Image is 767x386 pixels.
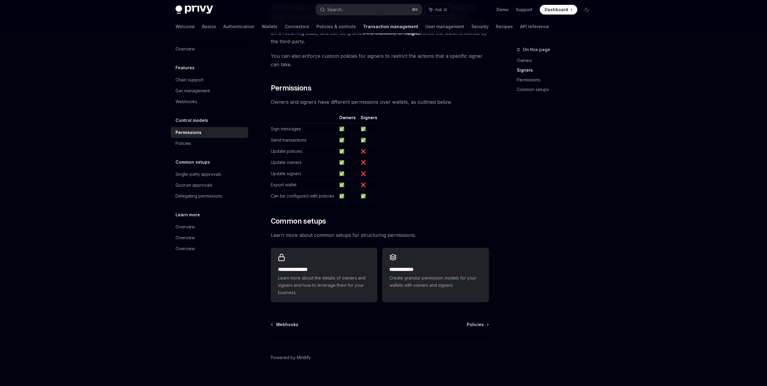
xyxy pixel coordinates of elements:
[175,211,200,218] h5: Learn more
[358,146,377,157] td: ❌
[382,248,489,302] a: **** **** ***Create granular permission models for your wallets with owners and signers.
[175,223,195,231] div: Overview
[271,216,326,226] span: Common setups
[271,191,337,202] td: Can be configured with policies
[175,117,208,124] h5: Control models
[271,157,337,168] td: Update owners
[271,231,489,239] span: Learn more about common setups for structuring permissions.
[358,115,377,123] th: Signers
[435,7,447,13] span: Ask AI
[171,44,248,54] a: Overview
[520,19,549,34] a: API reference
[175,159,210,166] h5: Common setups
[467,322,484,328] span: Policies
[337,135,358,146] td: ✅
[497,7,509,13] a: Demo
[358,168,377,179] td: ❌
[471,19,489,34] a: Security
[271,135,337,146] td: Send transactions
[337,157,358,168] td: ✅
[271,123,337,135] td: Sign messages
[175,171,221,178] div: Single-party approvals
[337,179,358,191] td: ✅
[271,98,489,106] span: Owners and signers have different permissions over wallets, as outlined below.
[271,248,377,302] a: **** **** **** *Learn more about the details of owners and signers and how to leverage them for y...
[175,45,195,53] div: Overview
[271,52,489,69] span: You can also enforce custom policies for signers to restrict the actions that a specific signer c...
[412,7,418,12] span: ⌘ K
[271,83,311,93] span: Permissions
[175,182,212,189] div: Quorum approvals
[271,179,337,191] td: Export wallet
[262,19,277,34] a: Wallets
[425,4,451,15] button: Ask AI
[171,74,248,85] a: Chain support
[316,4,422,15] button: Search...⌘K
[545,7,568,13] span: Dashboard
[175,98,197,105] div: Webhooks
[358,191,377,202] td: ✅
[337,191,358,202] td: ✅
[517,56,597,65] a: Owners
[171,243,248,254] a: Overview
[517,65,597,75] a: Signers
[171,169,248,180] a: Single-party approvals
[517,75,597,85] a: Permissions
[171,180,248,191] a: Quorum approvals
[425,19,464,34] a: User management
[175,245,195,252] div: Overview
[175,192,222,200] div: Delegating permissions
[358,157,377,168] td: ❌
[171,191,248,201] a: Delegating permissions
[271,355,311,361] a: Powered by Mintlify
[175,140,191,147] div: Policies
[337,146,358,157] td: ✅
[175,76,203,83] div: Chain support
[337,123,358,135] td: ✅
[389,274,481,289] span: Create granular permission models for your wallets with owners and signers.
[175,87,210,94] div: Gas management
[175,19,195,34] a: Welcome
[175,129,202,136] div: Permissions
[496,19,513,34] a: Recipes
[223,19,254,34] a: Authentication
[327,6,344,13] div: Search...
[582,5,592,15] button: Toggle dark mode
[175,234,195,241] div: Overview
[171,221,248,232] a: Overview
[271,168,337,179] td: Update signers
[202,19,216,34] a: Basics
[171,85,248,96] a: Gas management
[175,64,195,71] h5: Features
[337,115,358,123] th: Owners
[171,96,248,107] a: Webhooks
[285,19,309,34] a: Connectors
[363,19,418,34] a: Transaction management
[467,322,488,328] a: Policies
[278,274,370,296] span: Learn more about the details of owners and signers and how to leverage them for your business.
[171,232,248,243] a: Overview
[516,7,533,13] a: Support
[171,127,248,138] a: Permissions
[271,146,337,157] td: Update policies
[517,85,597,94] a: Common setups
[358,135,377,146] td: ✅
[523,46,550,53] span: On this page
[540,5,577,15] a: Dashboard
[276,322,298,328] span: Webhooks
[316,19,356,34] a: Policies & controls
[337,168,358,179] td: ✅
[171,138,248,149] a: Policies
[358,179,377,191] td: ❌
[358,123,377,135] td: ✅
[271,322,298,328] a: Webhooks
[175,5,213,14] img: dark logo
